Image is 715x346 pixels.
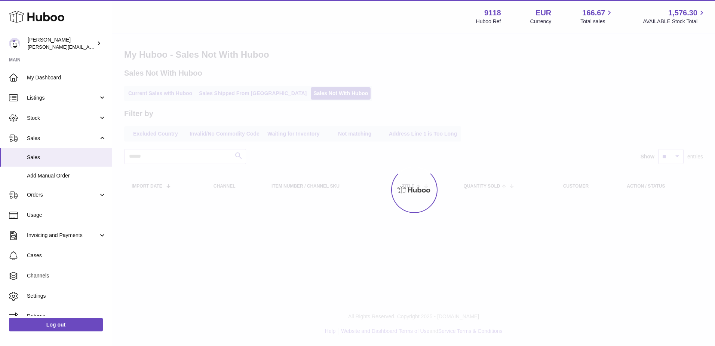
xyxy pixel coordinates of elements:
span: My Dashboard [27,74,106,81]
img: freddie.sawkins@czechandspeake.com [9,38,20,49]
span: 1,576.30 [668,8,697,18]
a: Log out [9,318,103,331]
span: Add Manual Order [27,172,106,179]
span: Channels [27,272,106,279]
a: 166.67 Total sales [580,8,614,25]
div: Currency [530,18,552,25]
span: Total sales [580,18,614,25]
span: Sales [27,135,98,142]
div: [PERSON_NAME] [28,36,95,51]
span: 166.67 [582,8,605,18]
span: Cases [27,252,106,259]
a: 1,576.30 AVAILABLE Stock Total [643,8,706,25]
span: Usage [27,212,106,219]
span: Invoicing and Payments [27,232,98,239]
span: Listings [27,94,98,101]
span: Returns [27,313,106,320]
div: Huboo Ref [476,18,501,25]
span: AVAILABLE Stock Total [643,18,706,25]
span: Settings [27,292,106,300]
span: Stock [27,115,98,122]
span: Orders [27,191,98,198]
span: [PERSON_NAME][EMAIL_ADDRESS][PERSON_NAME][DOMAIN_NAME] [28,44,190,50]
strong: EUR [536,8,551,18]
span: Sales [27,154,106,161]
strong: 9118 [484,8,501,18]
